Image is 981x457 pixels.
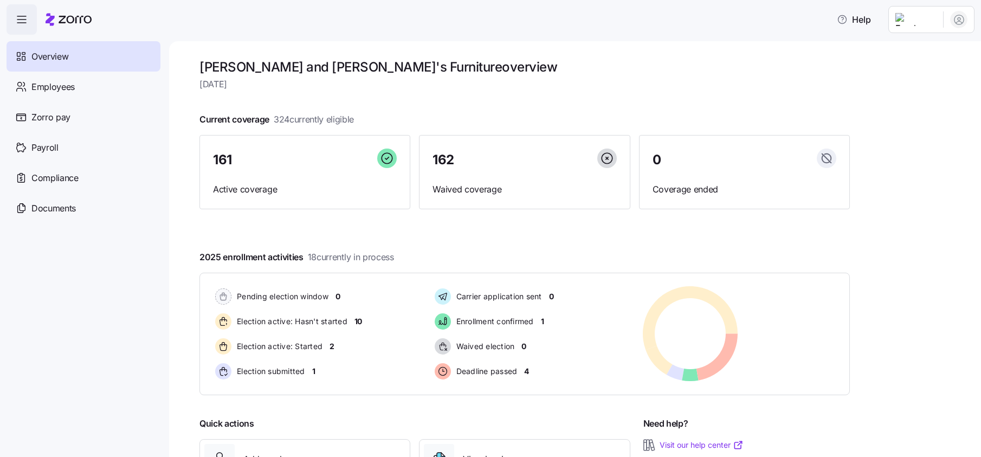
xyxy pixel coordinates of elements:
span: Election active: Hasn't started [234,316,347,327]
span: Pending election window [234,291,328,302]
span: Compliance [31,171,79,185]
span: Election submitted [234,366,305,377]
a: Zorro pay [7,102,160,132]
span: 1 [312,366,315,377]
a: Payroll [7,132,160,163]
span: 1 [541,316,544,327]
span: Active coverage [213,183,397,196]
span: 2 [330,341,334,352]
span: Help [837,13,871,26]
a: Visit our help center [660,440,744,450]
span: Waived election [453,341,515,352]
span: Quick actions [199,417,254,430]
span: Enrollment confirmed [453,316,534,327]
span: 2025 enrollment activities [199,250,394,264]
h1: [PERSON_NAME] and [PERSON_NAME]'s Furniture overview [199,59,850,75]
span: [DATE] [199,78,850,91]
span: Zorro pay [31,111,70,124]
span: Employees [31,80,75,94]
a: Employees [7,72,160,102]
span: 161 [213,153,232,166]
span: Documents [31,202,76,215]
span: 0 [653,153,661,166]
span: Deadline passed [453,366,518,377]
span: Coverage ended [653,183,836,196]
span: Carrier application sent [453,291,542,302]
span: 10 [354,316,362,327]
a: Compliance [7,163,160,193]
span: 324 currently eligible [274,113,354,126]
img: Employer logo [895,13,934,26]
span: Current coverage [199,113,354,126]
span: 0 [549,291,554,302]
a: Overview [7,41,160,72]
span: 0 [335,291,340,302]
span: 0 [521,341,526,352]
span: Waived coverage [433,183,616,196]
span: 4 [524,366,529,377]
span: 18 currently in process [308,250,394,264]
span: Payroll [31,141,59,155]
span: 162 [433,153,454,166]
button: Help [828,9,880,30]
span: Election active: Started [234,341,322,352]
span: Need help? [643,417,688,430]
span: Overview [31,50,68,63]
a: Documents [7,193,160,223]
